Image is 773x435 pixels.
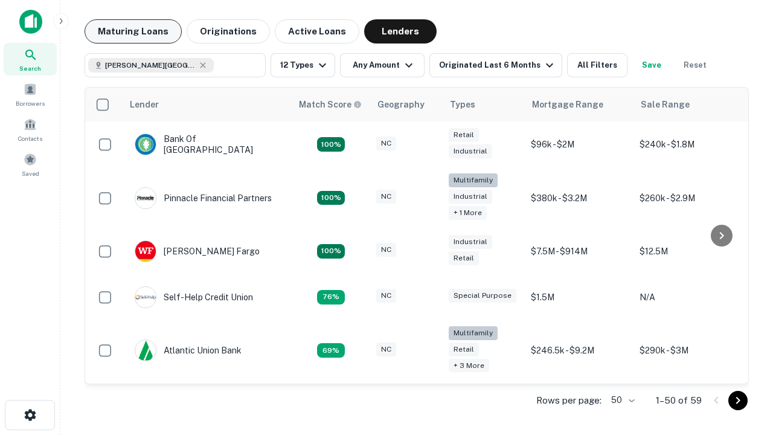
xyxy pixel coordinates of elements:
button: Reset [676,53,714,77]
div: Industrial [449,190,492,204]
img: capitalize-icon.png [19,10,42,34]
th: Geography [370,88,443,121]
h6: Match Score [299,98,359,111]
p: 1–50 of 59 [656,393,702,408]
div: Multifamily [449,326,498,340]
div: [PERSON_NAME] Fargo [135,240,260,262]
th: Capitalize uses an advanced AI algorithm to match your search with the best lender. The match sco... [292,88,370,121]
td: $1.5M [525,274,633,320]
div: Matching Properties: 15, hasApolloMatch: undefined [317,137,345,152]
div: Capitalize uses an advanced AI algorithm to match your search with the best lender. The match sco... [299,98,362,111]
div: Originated Last 6 Months [439,58,557,72]
div: NC [376,289,396,303]
button: All Filters [567,53,627,77]
button: Active Loans [275,19,359,43]
div: Types [450,97,475,112]
div: Matching Properties: 15, hasApolloMatch: undefined [317,244,345,259]
img: picture [135,188,156,208]
td: $240k - $1.8M [633,121,742,167]
img: picture [135,287,156,308]
div: Matching Properties: 26, hasApolloMatch: undefined [317,191,345,205]
div: + 3 more [449,359,489,373]
div: + 1 more [449,206,487,220]
img: picture [135,241,156,262]
button: Go to next page [728,391,748,410]
div: Geography [377,97,425,112]
th: Mortgage Range [525,88,633,121]
div: Industrial [449,235,492,249]
img: picture [135,340,156,361]
button: Any Amount [340,53,425,77]
div: Industrial [449,144,492,158]
span: [PERSON_NAME][GEOGRAPHIC_DATA], [GEOGRAPHIC_DATA] [105,60,196,71]
a: Search [4,43,57,76]
a: Contacts [4,113,57,146]
div: NC [376,243,396,257]
div: Retail [449,128,479,142]
div: Matching Properties: 10, hasApolloMatch: undefined [317,343,345,358]
div: NC [376,343,396,356]
th: Types [443,88,525,121]
div: Retail [449,343,479,356]
span: Saved [22,169,39,178]
td: $380k - $3.2M [525,167,633,228]
div: Lender [130,97,159,112]
td: $96k - $2M [525,121,633,167]
div: Mortgage Range [532,97,603,112]
a: Saved [4,148,57,181]
div: NC [376,137,396,150]
span: Search [19,63,41,73]
td: N/A [633,274,742,320]
td: $12.5M [633,228,742,274]
button: Lenders [364,19,437,43]
span: Contacts [18,134,42,143]
div: Sale Range [641,97,690,112]
td: $290k - $3M [633,320,742,381]
th: Lender [123,88,292,121]
div: Special Purpose [449,289,516,303]
div: 50 [606,391,637,409]
button: Originated Last 6 Months [429,53,562,77]
img: picture [135,134,156,155]
div: Bank Of [GEOGRAPHIC_DATA] [135,134,280,155]
td: $7.5M - $914M [525,228,633,274]
th: Sale Range [633,88,742,121]
div: Pinnacle Financial Partners [135,187,272,209]
button: Save your search to get updates of matches that match your search criteria. [632,53,671,77]
div: Self-help Credit Union [135,286,253,308]
span: Borrowers [16,98,45,108]
a: Borrowers [4,78,57,111]
div: Retail [449,251,479,265]
td: $260k - $2.9M [633,167,742,228]
div: Matching Properties: 11, hasApolloMatch: undefined [317,290,345,304]
div: Atlantic Union Bank [135,340,242,361]
td: $246.5k - $9.2M [525,320,633,381]
p: Rows per page: [536,393,601,408]
button: 12 Types [271,53,335,77]
div: NC [376,190,396,204]
div: Multifamily [449,173,498,187]
iframe: Chat Widget [713,300,773,358]
button: Originations [187,19,270,43]
button: Maturing Loans [85,19,182,43]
